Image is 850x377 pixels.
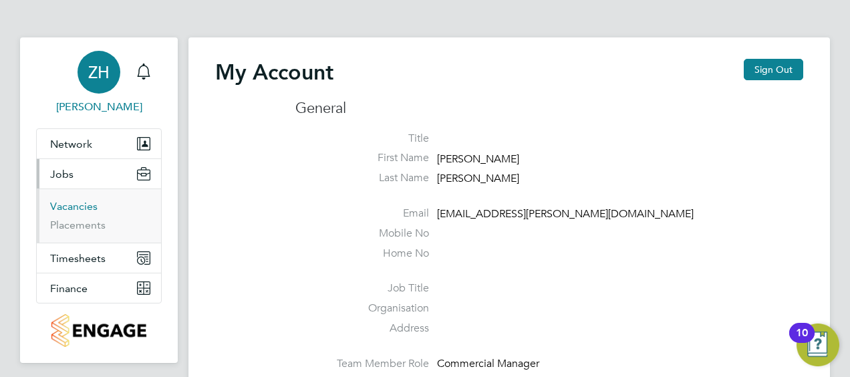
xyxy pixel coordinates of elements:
div: Commercial Manager [437,357,564,371]
a: Placements [50,219,106,231]
div: 10 [796,333,808,350]
button: Timesheets [37,243,161,273]
img: countryside-properties-logo-retina.png [51,314,146,347]
button: Open Resource Center, 10 new notifications [797,324,839,366]
span: Timesheets [50,252,106,265]
label: Job Title [295,281,429,295]
span: ZH [88,64,110,81]
a: Go to home page [36,314,162,347]
span: Finance [50,282,88,295]
span: [PERSON_NAME] [437,152,519,166]
h3: General [295,99,803,118]
label: Title [295,132,429,146]
label: Email [295,207,429,221]
div: Jobs [37,188,161,243]
a: Vacancies [50,200,98,213]
button: Jobs [37,159,161,188]
button: Sign Out [744,59,803,80]
label: Home No [295,247,429,261]
label: Organisation [295,301,429,316]
h2: My Account [215,59,333,86]
a: ZH[PERSON_NAME] [36,51,162,115]
label: First Name [295,151,429,165]
nav: Main navigation [20,37,178,363]
label: Last Name [295,171,429,185]
span: [PERSON_NAME] [437,172,519,185]
label: Address [295,322,429,336]
span: Zoe Hunt [36,99,162,115]
span: [EMAIL_ADDRESS][PERSON_NAME][DOMAIN_NAME] [437,207,694,221]
label: Team Member Role [295,357,429,371]
button: Finance [37,273,161,303]
span: Jobs [50,168,74,180]
button: Network [37,129,161,158]
label: Mobile No [295,227,429,241]
span: Network [50,138,92,150]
